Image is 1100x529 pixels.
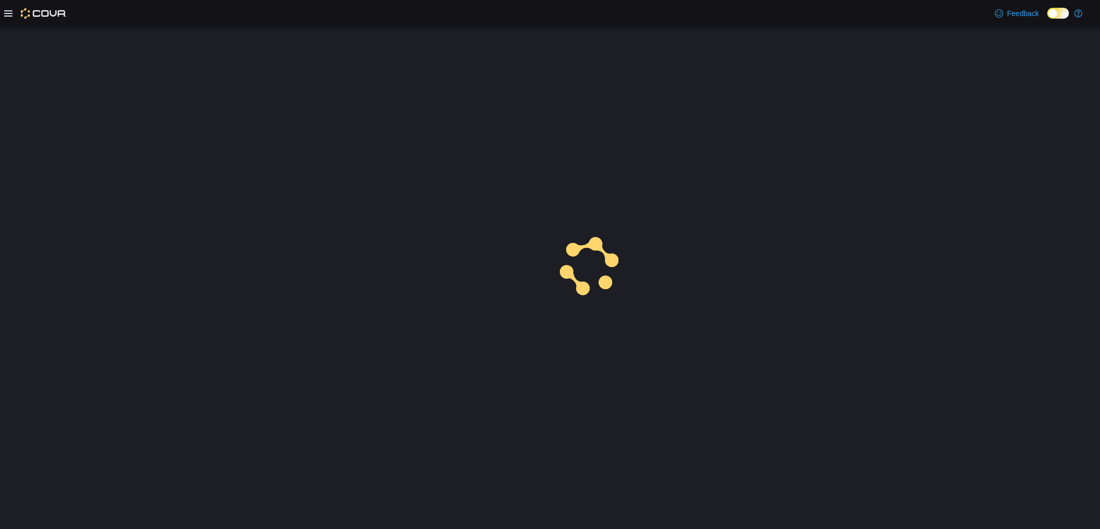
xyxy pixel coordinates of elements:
img: Cova [21,8,67,19]
a: Feedback [991,3,1043,24]
img: cova-loader [550,227,628,305]
span: Feedback [1007,8,1039,19]
input: Dark Mode [1047,8,1069,19]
